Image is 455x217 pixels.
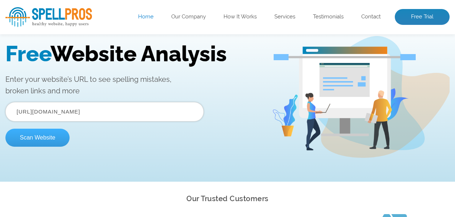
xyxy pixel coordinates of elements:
[5,116,70,134] button: Scan Website
[274,50,416,57] img: Free Webiste Analysis
[138,13,154,21] a: Home
[274,13,295,21] a: Services
[5,29,261,54] h1: Website Analysis
[5,192,450,205] h2: Our Trusted Customers
[224,13,257,21] a: How It Works
[5,29,50,54] span: Free
[395,9,450,25] a: Free Trial
[361,13,381,21] a: Contact
[5,7,92,27] img: SpellPros
[5,90,204,109] input: Enter Your URL
[272,24,450,146] img: Free Webiste Analysis
[5,61,261,84] p: Enter your website’s URL to see spelling mistakes, broken links and more
[171,13,206,21] a: Our Company
[313,13,344,21] a: Testimonials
